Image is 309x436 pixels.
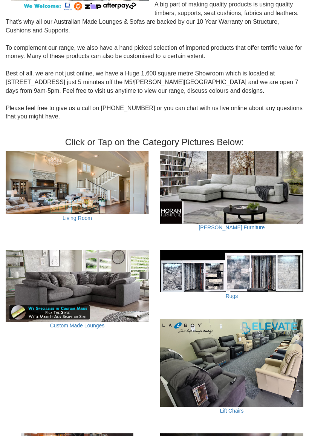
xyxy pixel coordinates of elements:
[160,151,303,224] img: Moran Furniture
[199,224,265,230] a: [PERSON_NAME] Furniture
[226,293,238,299] a: Rugs
[220,408,243,414] a: Lift Chairs
[6,137,303,147] h3: Click or Tap on the Category Pictures Below:
[6,151,149,214] img: Living Room
[160,250,303,292] img: Rugs
[160,319,303,407] img: Lift Chairs
[50,322,105,329] a: Custom Made Lounges
[63,215,92,221] a: Living Room
[6,250,149,322] img: Custom Made Lounges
